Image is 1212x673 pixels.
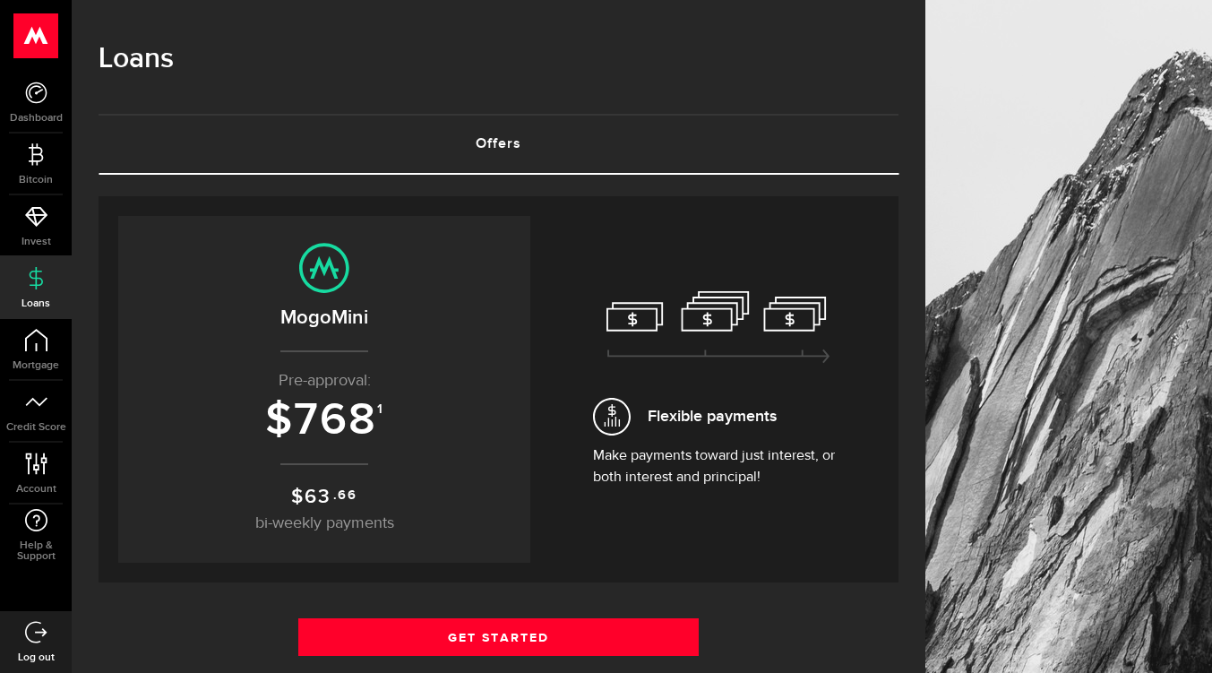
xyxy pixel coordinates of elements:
h2: MogoMini [136,303,512,332]
span: bi-weekly payments [255,515,394,531]
span: Flexible payments [648,404,777,428]
span: $ [291,485,305,509]
sup: .66 [333,486,357,505]
p: Pre-approval: [136,369,512,393]
h1: Loans [99,36,898,82]
p: Make payments toward just interest, or both interest and principal! [593,445,844,488]
a: Offers [99,116,898,173]
a: Get Started [298,618,699,656]
span: $ [265,393,294,447]
ul: Tabs Navigation [99,114,898,175]
span: 63 [305,485,331,509]
sup: 1 [377,401,384,418]
span: 768 [294,393,377,447]
iframe: LiveChat chat widget [1137,598,1212,673]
